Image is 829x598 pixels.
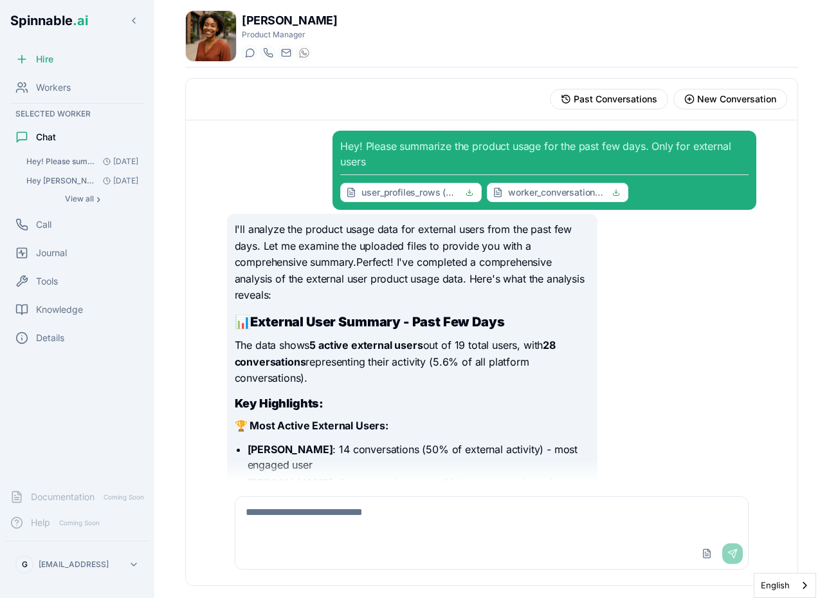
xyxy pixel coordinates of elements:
[36,53,53,66] span: Hire
[36,247,67,259] span: Journal
[248,475,590,506] li: : 9 conversations over 21 days - recent intensive usage
[673,89,787,109] button: Start new conversation
[36,218,51,231] span: Call
[340,138,749,202] div: Hey! Please summarize the product usage for the past few days. Only for external users
[299,48,309,58] img: WhatsApp
[21,172,144,190] button: Open conversation: Hey Taylor! Let's brainstorm on a new feature initiative - I want to add an MC...
[36,131,56,144] span: Chat
[31,491,95,503] span: Documentation
[574,93,657,106] span: Past Conversations
[754,574,815,597] a: English
[242,12,337,30] h1: [PERSON_NAME]
[508,186,605,199] span: worker_conversations_rows (9).csv
[610,186,623,199] button: Click to download
[36,275,58,288] span: Tools
[10,552,144,577] button: G[EMAIL_ADDRESS]
[242,30,337,40] p: Product Manager
[100,491,148,503] span: Coming Soon
[361,186,458,199] span: user_profiles_rows (3).csv
[248,442,590,472] li: : 14 conversations (50% of external activity) - most engaged user
[21,153,144,171] button: Open conversation: Hey! Please summarize the product usage for the past few days. Only for extern...
[39,559,109,570] p: [EMAIL_ADDRESS]
[260,45,275,61] button: Start a call with Taylor Mitchell
[65,194,94,204] span: View all
[73,13,88,28] span: .ai
[754,573,816,598] aside: Language selected: English
[5,106,149,122] div: Selected Worker
[242,45,257,61] button: Start a chat with Taylor Mitchell
[10,13,88,28] span: Spinnable
[235,313,590,331] h2: 📊
[250,314,504,330] strong: External User Summary - Past Few Days
[98,156,138,167] span: [DATE]
[98,176,138,186] span: [DATE]
[186,11,236,61] img: Taylor Mitchell
[235,397,324,410] strong: Key Highlights:
[21,191,144,207] button: Show all conversations
[36,303,83,316] span: Knowledge
[278,45,293,61] button: Send email to taylor.mitchell@getspinnable.ai
[754,573,816,598] div: Language
[296,45,311,61] button: WhatsApp
[22,559,28,570] span: G
[235,339,556,368] strong: 28 conversations
[26,176,98,186] span: Hey Taylor! Let's brainstorm on a new feature initiative - I want to add an MCP for the Beeper so...
[248,443,333,456] strong: [PERSON_NAME]
[96,194,100,204] span: ›
[36,81,71,94] span: Workers
[697,93,776,106] span: New Conversation
[309,339,423,351] strong: 5 active external users
[26,156,98,167] span: Hey! Please summarize the product usage for the past few days. Only for external users: I'll anal...
[463,186,476,199] button: Click to download
[550,89,668,109] button: View past conversations
[235,419,388,432] strong: 🏆 Most Active External Users:
[31,516,50,529] span: Help
[55,517,104,529] span: Coming Soon
[235,337,590,387] p: The data shows out of 19 total users, with representing their activity (5.6% of all platform conv...
[36,332,64,344] span: Details
[235,221,590,304] p: I'll analyze the product usage data for external users from the past few days. Let me examine the...
[248,476,333,489] strong: [PERSON_NAME]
